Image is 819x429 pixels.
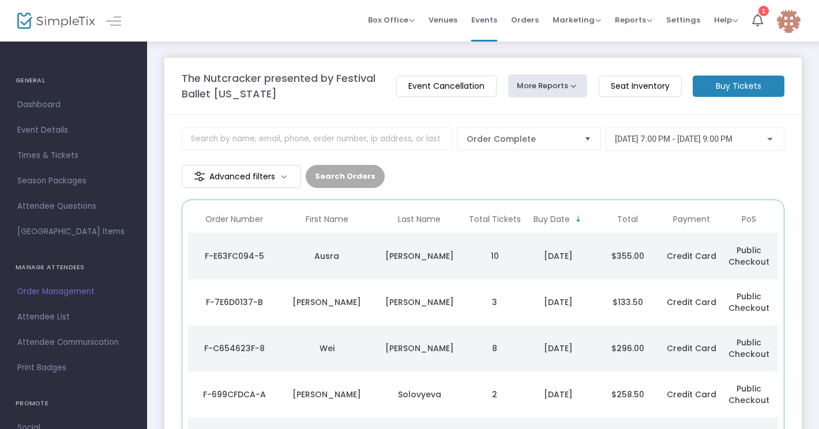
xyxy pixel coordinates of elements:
div: 9/17/2025 [527,296,590,308]
span: Attendee List [17,310,130,325]
span: Order Complete [467,133,575,145]
span: Public Checkout [728,383,769,406]
span: First Name [306,215,348,224]
th: Total Tickets [465,206,523,233]
span: Help [714,14,738,25]
span: Public Checkout [728,244,769,268]
input: Search by name, email, phone, order number, ip address, or last 4 digits of card [182,127,452,150]
span: PoS [742,215,756,224]
span: Times & Tickets [17,148,130,163]
span: Credit Card [667,296,716,308]
span: Public Checkout [728,337,769,360]
div: F-C654623F-8 [191,343,277,354]
span: Credit Card [667,389,716,400]
span: Total [617,215,638,224]
span: Event Details [17,123,130,138]
td: $258.50 [593,371,662,417]
span: Attendee Questions [17,199,130,214]
div: Kauffman [376,250,463,262]
span: Attendee Communication [17,335,130,350]
div: Ausra [283,250,370,262]
img: filter [194,171,205,182]
div: Andrea [283,296,370,308]
div: 9/15/2025 [527,389,590,400]
div: F-699CFDCA-A [191,389,277,400]
button: Select [580,128,596,150]
td: $296.00 [593,325,662,371]
span: [GEOGRAPHIC_DATA] Items [17,224,130,239]
m-button: Seat Inventory [599,76,682,97]
td: $133.50 [593,279,662,325]
div: Huang [376,343,463,354]
span: Print Badges [17,360,130,375]
td: 2 [465,371,523,417]
span: Dashboard [17,97,130,112]
span: Last Name [398,215,441,224]
span: Season Packages [17,174,130,189]
div: F-E63FC094-5 [191,250,277,262]
m-panel-title: The Nutcracker presented by Festival Ballet [US_STATE] [182,70,385,101]
span: Order Management [17,284,130,299]
span: Events [471,5,497,35]
h4: GENERAL [16,69,132,92]
td: 8 [465,325,523,371]
td: $355.00 [593,233,662,279]
span: Orders [511,5,539,35]
td: 10 [465,233,523,279]
div: 9/20/2025 [527,250,590,262]
m-button: Advanced filters [182,165,301,188]
div: Wei [283,343,370,354]
h4: PROMOTE [16,392,132,415]
span: Settings [666,5,700,35]
span: Credit Card [667,250,716,262]
span: Public Checkout [728,291,769,314]
div: 1 [758,6,769,16]
span: Sortable [574,215,583,224]
m-button: Event Cancellation [396,76,497,97]
span: Box Office [368,14,415,25]
div: Galina [283,389,370,400]
div: Solovyeva [376,389,463,400]
div: Raj [376,296,463,308]
m-button: Buy Tickets [693,76,784,97]
span: Buy Date [534,215,570,224]
span: Reports [615,14,652,25]
td: 3 [465,279,523,325]
span: [DATE] 7:00 PM - [DATE] 9:00 PM [615,134,732,144]
div: 9/16/2025 [527,343,590,354]
span: Venues [429,5,457,35]
button: More Reports [508,74,588,97]
span: Order Number [205,215,263,224]
h4: MANAGE ATTENDEES [16,256,132,279]
span: Payment [673,215,710,224]
span: Credit Card [667,343,716,354]
span: Marketing [553,14,601,25]
div: F-7E6D0137-B [191,296,277,308]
